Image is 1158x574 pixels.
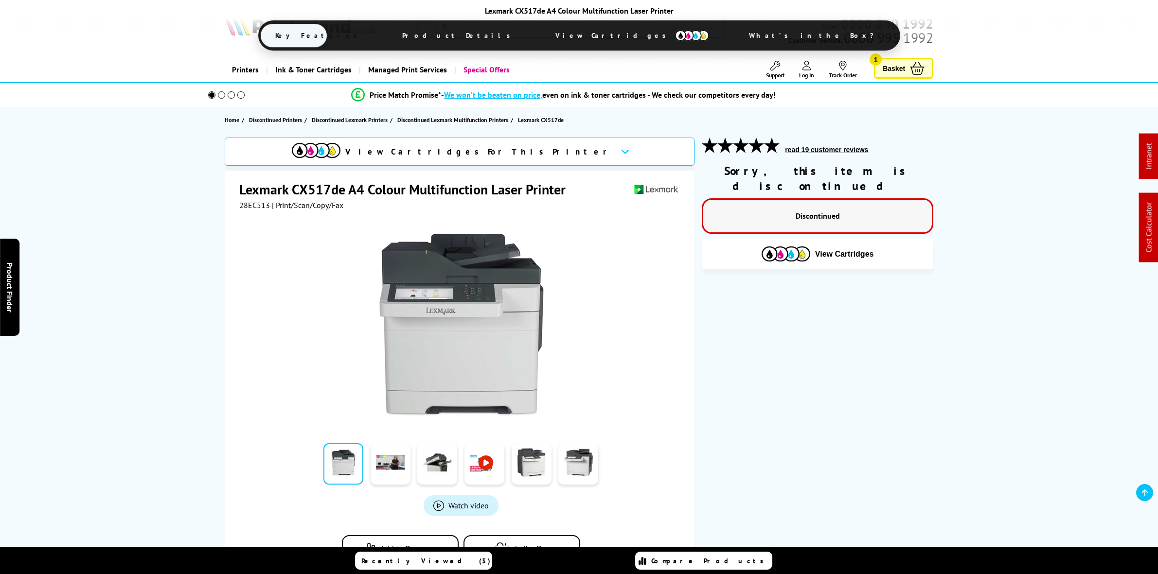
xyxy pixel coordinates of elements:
div: Sorry, this item is discontinued [702,163,933,193]
a: Home [225,115,242,125]
span: Recently Viewed (5) [361,557,491,565]
span: Ink & Toner Cartridges [275,57,352,82]
a: Log In [799,61,814,79]
span: Discontinued Lexmark Multifunction Printers [397,115,508,125]
span: View Cartridges [815,250,874,259]
a: Discontinued Lexmark Multifunction Printers [397,115,511,125]
span: 1 [870,53,882,66]
span: We won’t be beaten on price, [444,90,542,100]
a: Lexmark CX517de [518,115,566,125]
span: Watch video [448,501,489,510]
span: Log In [799,71,814,79]
span: Product Details [388,24,530,47]
span: View Cartridges For This Printer [345,146,613,157]
img: View Cartridges [292,143,340,158]
span: Home [225,115,239,125]
span: 28EC513 [239,200,270,210]
span: In the Box [515,545,550,554]
span: Key Features [261,24,377,47]
span: | Print/Scan/Copy/Fax [272,200,343,210]
p: Discontinued [713,209,922,223]
li: modal_Promise [195,87,933,104]
button: In the Box [463,535,580,563]
a: Support [766,61,784,79]
a: Special Offers [454,57,517,82]
span: Basket [883,62,905,75]
span: Discontinued Printers [249,115,302,125]
a: Ink & Toner Cartridges [266,57,359,82]
span: Lexmark CX517de [518,115,564,125]
img: cmyk-icon.svg [675,30,709,41]
span: Discontinued Lexmark Printers [312,115,388,125]
span: Product Finder [5,262,15,312]
span: View Cartridges [541,23,724,48]
h1: Lexmark CX517de A4 Colour Multifunction Laser Printer [239,180,575,198]
a: Compare Products [635,552,772,570]
a: Discontinued Printers [249,115,304,125]
img: Cartridges [762,246,810,261]
div: - even on ink & toner cartridges - We check our competitors every day! [441,90,776,100]
a: Discontinued Lexmark Printers [312,115,390,125]
span: Compare Products [651,557,769,565]
a: Recently Viewed (5) [355,552,492,570]
a: Managed Print Services [359,57,454,82]
a: Intranet [1144,143,1154,170]
img: Lexmark [634,180,678,198]
img: Lexmark CX517de [366,229,556,420]
a: Basket 1 [874,58,933,79]
button: read 19 customer reviews [782,145,871,154]
a: Printers [225,57,266,82]
span: Price Match Promise* [370,90,441,100]
span: Add to Compare [380,545,437,554]
span: What’s in the Box? [734,24,898,47]
button: Add to Compare [342,535,459,563]
div: Lexmark CX517de A4 Colour Multifunction Laser Printer [239,6,920,16]
a: Track Order [829,61,857,79]
span: Support [766,71,784,79]
a: Product_All_Videos [424,495,499,516]
button: View Cartridges [709,246,926,262]
a: Cost Calculator [1144,203,1154,253]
